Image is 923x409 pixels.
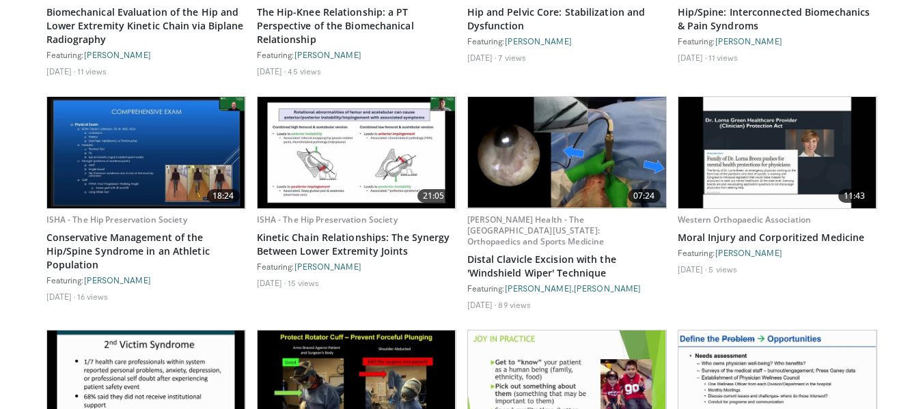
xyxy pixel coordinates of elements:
[715,248,782,257] a: [PERSON_NAME]
[467,5,667,33] a: Hip and Pelvic Core: Stabilization and Dysfunction
[417,189,450,203] span: 21:05
[294,262,361,271] a: [PERSON_NAME]
[46,291,76,302] li: [DATE]
[678,231,877,244] a: Moral Injury and Corporitized Medicine
[574,283,641,293] a: [PERSON_NAME]
[678,247,877,258] div: Featuring:
[467,52,497,63] li: [DATE]
[46,49,246,60] div: Featuring:
[467,299,497,310] li: [DATE]
[505,36,572,46] a: [PERSON_NAME]
[467,253,667,280] a: Distal Clavicle Excision with the 'Windshield Wiper' Technique
[77,291,108,302] li: 16 views
[47,97,245,208] img: 8cf580ce-0e69-40cf-bdad-06f149b21afc.620x360_q85_upscale.jpg
[715,36,782,46] a: [PERSON_NAME]
[838,189,871,203] span: 11:43
[257,261,456,272] div: Featuring:
[257,49,456,60] div: Featuring:
[77,66,107,76] li: 11 views
[257,277,286,288] li: [DATE]
[46,214,187,225] a: ISHA - The Hip Preservation Society
[46,66,76,76] li: [DATE]
[84,275,151,285] a: [PERSON_NAME]
[207,189,240,203] span: 18:24
[46,5,246,46] a: Biomechanical Evaluation of the Hip and Lower Extremity Kinetic Chain via Biplane Radiography
[628,189,661,203] span: 07:24
[678,52,707,63] li: [DATE]
[467,283,667,294] div: Featuring: ,
[708,52,738,63] li: 11 views
[467,36,667,46] div: Featuring:
[288,277,319,288] li: 15 views
[288,66,321,76] li: 45 views
[257,231,456,258] a: Kinetic Chain Relationships: The Synergy Between Lower Extremity Joints
[46,274,246,285] div: Featuring:
[47,97,245,208] a: 18:24
[678,214,812,225] a: Western Orthopaedic Association
[294,50,361,59] a: [PERSON_NAME]
[84,50,151,59] a: [PERSON_NAME]
[678,36,877,46] div: Featuring:
[258,97,456,208] img: 32a4bfa3-d390-487e-829c-9985ff2db92b.620x360_q85_upscale.jpg
[678,264,707,274] li: [DATE]
[498,52,526,63] li: 7 views
[258,97,456,208] a: 21:05
[678,97,877,208] a: 11:43
[708,264,737,274] li: 5 views
[257,214,398,225] a: ISHA - The Hip Preservation Society
[678,97,877,208] img: 9176c1cc-0fe9-4bde-b74f-800dab24d963.620x360_q85_upscale.jpg
[505,283,572,293] a: [PERSON_NAME]
[468,97,666,208] a: 07:24
[678,5,877,33] a: Hip/Spine: Interconnected Biomechanics & Pain Syndroms
[467,214,605,247] a: [PERSON_NAME] Health - The [GEOGRAPHIC_DATA][US_STATE]: Orthopaedics and Sports Medicine
[257,5,456,46] a: The Hip-Knee Relationship: a PT Perspective of the Biomechanical Relationship
[257,66,286,76] li: [DATE]
[46,231,246,272] a: Conservative Management of the Hip/Spine Syndrome in an Athletic Population
[498,299,531,310] li: 89 views
[468,97,666,208] img: a7b75fd4-cde6-4697-a64c-761743312e1d.jpeg.620x360_q85_upscale.jpg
